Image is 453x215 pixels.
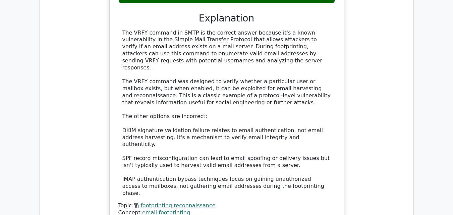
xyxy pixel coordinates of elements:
div: The VRFY command in SMTP is the correct answer because it's a known vulnerability in the Simple M... [122,30,331,197]
a: footprinting reconnaissance [140,202,215,209]
div: Topic: [118,202,335,209]
h3: Explanation [122,13,331,24]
